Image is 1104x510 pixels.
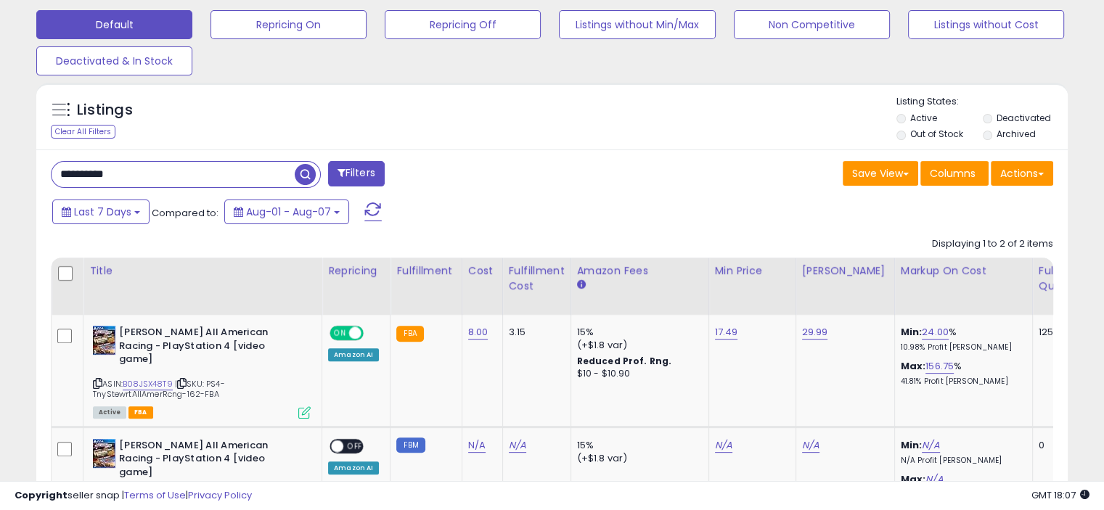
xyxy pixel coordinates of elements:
span: Last 7 Days [74,205,131,219]
label: Archived [996,128,1035,140]
img: 61tygPbZ64L._SL40_.jpg [93,326,115,355]
div: 15% [577,326,698,339]
b: [PERSON_NAME] All American Racing - PlayStation 4 [video game] [119,439,295,483]
div: 15% [577,439,698,452]
div: Markup on Cost [901,263,1026,279]
b: Max: [901,359,926,373]
div: ASIN: [93,326,311,417]
b: Reduced Prof. Rng. [577,355,672,367]
div: seller snap | | [15,489,252,503]
span: OFF [343,440,367,452]
small: FBA [396,326,423,342]
small: FBM [396,437,425,453]
div: 3.15 [509,326,560,339]
button: Deactivated & In Stock [36,46,192,75]
a: N/A [715,438,732,453]
a: Privacy Policy [188,488,252,502]
button: Non Competitive [734,10,890,39]
a: N/A [468,438,486,453]
div: Fulfillment [396,263,455,279]
div: Repricing [328,263,384,279]
button: Listings without Min/Max [559,10,715,39]
div: $10 - $10.90 [577,368,698,380]
a: 17.49 [715,325,738,340]
th: The percentage added to the cost of goods (COGS) that forms the calculator for Min & Max prices. [894,258,1032,315]
span: OFF [361,327,385,340]
div: Amazon Fees [577,263,703,279]
b: [PERSON_NAME] All American Racing - PlayStation 4 [video game] [119,326,295,370]
div: Title [89,263,316,279]
label: Out of Stock [910,128,963,140]
span: Columns [930,166,976,181]
div: (+$1.8 var) [577,452,698,465]
a: N/A [509,438,526,453]
span: Aug-01 - Aug-07 [246,205,331,219]
a: 156.75 [925,359,954,374]
span: 2025-08-15 18:07 GMT [1031,488,1089,502]
button: Aug-01 - Aug-07 [224,200,349,224]
p: N/A Profit [PERSON_NAME] [901,456,1021,466]
a: N/A [922,438,939,453]
div: Amazon AI [328,461,379,474]
p: 10.98% Profit [PERSON_NAME] [901,342,1021,353]
label: Deactivated [996,112,1050,124]
button: Repricing Off [385,10,541,39]
div: Fulfillable Quantity [1039,263,1089,294]
span: Compared to: [152,206,218,220]
span: All listings currently available for purchase on Amazon [93,406,126,419]
a: 8.00 [468,325,488,340]
b: Min: [901,325,923,339]
button: Columns [920,161,989,186]
div: Clear All Filters [51,125,115,139]
h5: Listings [77,100,133,120]
div: Fulfillment Cost [509,263,565,294]
div: 0 [1039,439,1084,452]
div: Cost [468,263,496,279]
button: Listings without Cost [908,10,1064,39]
span: ON [331,327,349,340]
div: % [901,326,1021,353]
a: 24.00 [922,325,949,340]
button: Filters [328,161,385,186]
small: Amazon Fees. [577,279,586,292]
div: 125 [1039,326,1084,339]
label: Active [910,112,937,124]
p: Listing States: [896,95,1068,109]
button: Default [36,10,192,39]
p: 41.81% Profit [PERSON_NAME] [901,377,1021,387]
span: | SKU: PS4-TnyStewrtAllAmerRcng-162-FBA [93,378,225,400]
div: [PERSON_NAME] [802,263,888,279]
b: Min: [901,438,923,452]
a: B08JSX48T9 [123,378,173,390]
a: 29.99 [802,325,828,340]
a: Terms of Use [124,488,186,502]
div: (+$1.8 var) [577,339,698,352]
img: 61tygPbZ64L._SL40_.jpg [93,439,115,468]
button: Last 7 Days [52,200,150,224]
button: Repricing On [210,10,367,39]
div: % [901,360,1021,387]
strong: Copyright [15,488,68,502]
span: FBA [128,406,153,419]
div: Amazon AI [328,348,379,361]
button: Save View [843,161,918,186]
a: N/A [802,438,819,453]
div: Min Price [715,263,790,279]
button: Actions [991,161,1053,186]
div: Displaying 1 to 2 of 2 items [932,237,1053,251]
